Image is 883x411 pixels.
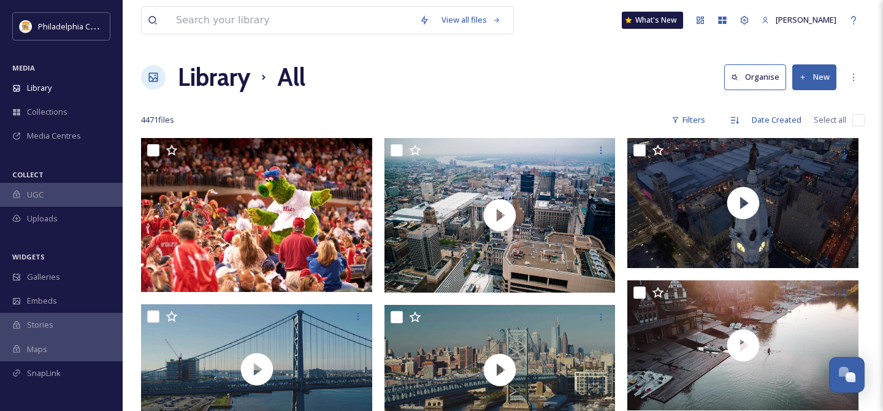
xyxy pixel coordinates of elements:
[776,14,836,25] span: [PERSON_NAME]
[622,12,683,29] a: What's New
[665,108,711,132] div: Filters
[627,138,858,268] img: thumbnail
[27,271,60,283] span: Galleries
[755,8,843,32] a: [PERSON_NAME]
[792,64,836,90] button: New
[27,106,67,118] span: Collections
[27,295,57,307] span: Embeds
[27,319,53,331] span: Stories
[38,20,193,32] span: Philadelphia Convention & Visitors Bureau
[12,170,44,179] span: COLLECT
[12,63,35,72] span: MEDIA
[829,357,865,393] button: Open Chat
[141,114,174,126] span: 4471 file s
[170,7,413,34] input: Search your library
[746,108,808,132] div: Date Created
[277,59,305,96] h1: All
[627,280,858,410] img: thumbnail
[435,8,507,32] a: View all files
[27,344,47,355] span: Maps
[178,59,250,96] a: Library
[20,20,32,33] img: download.jpeg
[27,189,44,201] span: UGC
[724,64,786,90] button: Organise
[27,213,58,225] span: Uploads
[814,114,846,126] span: Select all
[141,138,372,291] img: Citizens Bank Park.jpg
[384,138,616,293] img: thumbnail
[27,367,61,379] span: SnapLink
[12,252,45,261] span: WIDGETS
[27,82,52,94] span: Library
[27,130,81,142] span: Media Centres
